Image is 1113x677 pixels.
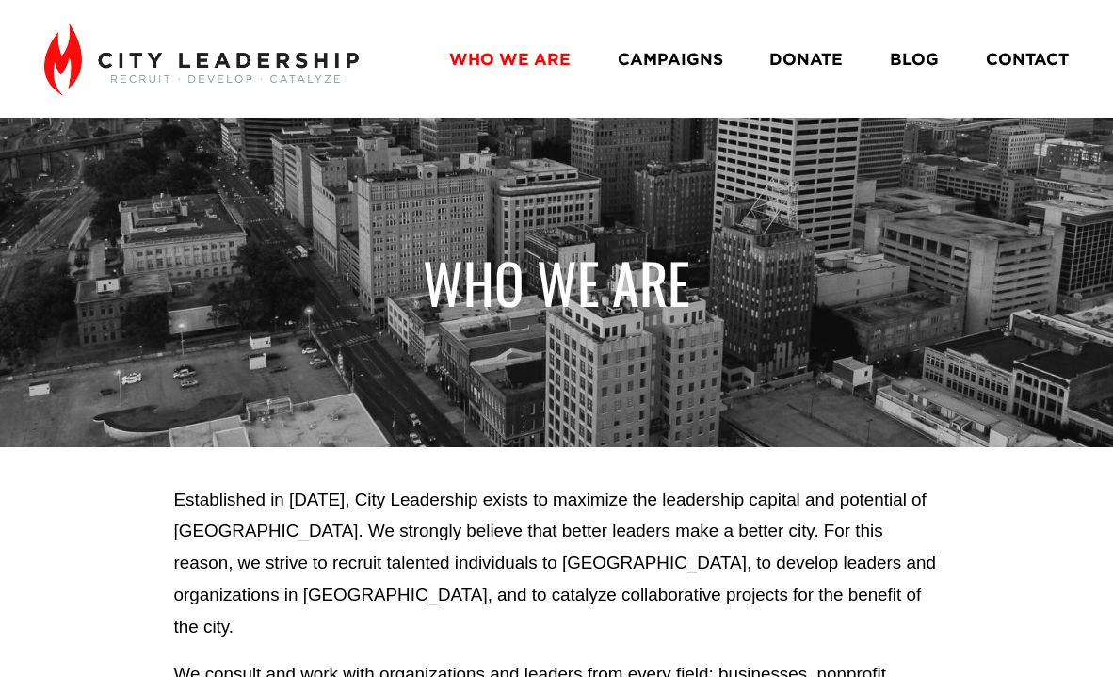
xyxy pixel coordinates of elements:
[44,23,358,96] img: City Leadership - Recruit. Develop. Catalyze.
[449,42,571,75] a: WHO WE ARE
[769,42,843,75] a: DONATE
[618,42,723,75] a: CAMPAIGNS
[986,42,1069,75] a: CONTACT
[174,249,940,316] h1: WHO WE ARE
[174,484,940,644] p: Established in [DATE], City Leadership exists to maximize the leadership capital and potential of...
[890,42,939,75] a: BLOG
